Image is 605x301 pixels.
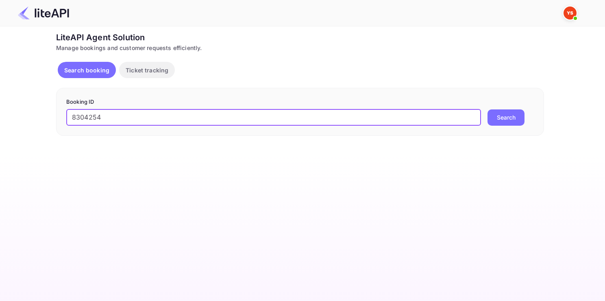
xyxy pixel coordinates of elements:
[56,31,544,44] div: LiteAPI Agent Solution
[18,7,69,20] img: LiteAPI Logo
[66,109,481,126] input: Enter Booking ID (e.g., 63782194)
[564,7,577,20] img: Yandex Support
[66,98,534,106] p: Booking ID
[487,109,524,126] button: Search
[56,44,544,52] div: Manage bookings and customer requests efficiently.
[64,66,109,74] p: Search booking
[126,66,168,74] p: Ticket tracking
